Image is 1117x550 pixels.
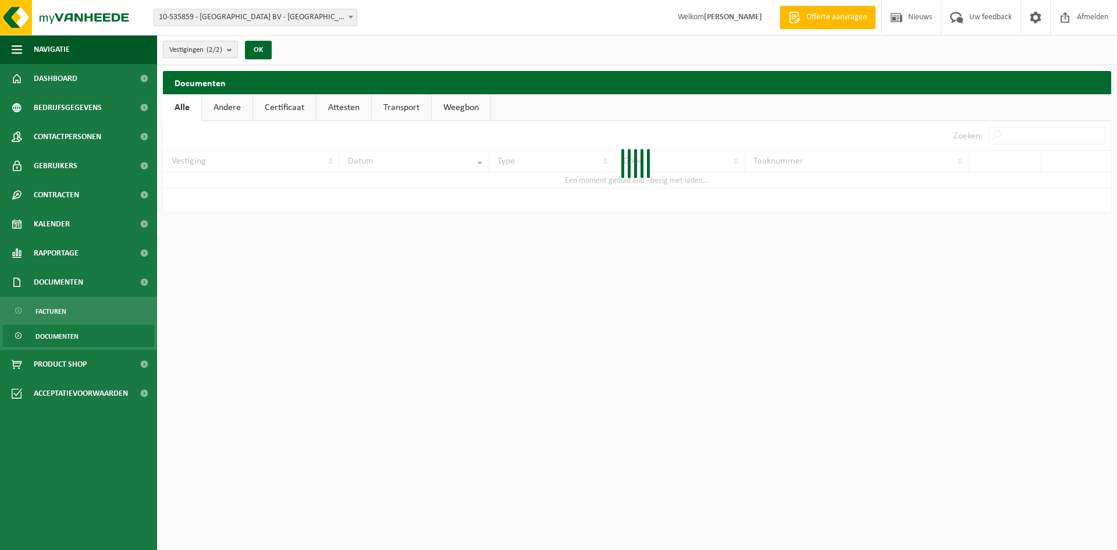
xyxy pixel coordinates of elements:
[34,379,128,408] span: Acceptatievoorwaarden
[34,122,101,151] span: Contactpersonen
[780,6,876,29] a: Offerte aanvragen
[34,268,83,297] span: Documenten
[35,325,79,347] span: Documenten
[3,325,154,347] a: Documenten
[34,35,70,64] span: Navigatie
[163,71,1111,94] h2: Documenten
[34,93,102,122] span: Bedrijfsgegevens
[163,94,201,121] a: Alle
[34,180,79,210] span: Contracten
[253,94,316,121] a: Certificaat
[372,94,431,121] a: Transport
[432,94,490,121] a: Weegbon
[169,41,222,59] span: Vestigingen
[803,12,870,23] span: Offerte aanvragen
[34,350,87,379] span: Product Shop
[3,300,154,322] a: Facturen
[34,151,77,180] span: Gebruikers
[34,210,70,239] span: Kalender
[207,46,222,54] count: (2/2)
[154,9,357,26] span: 10-535859 - RAPID ROAD BV - KOOIGEM
[34,64,77,93] span: Dashboard
[34,239,79,268] span: Rapportage
[316,94,371,121] a: Attesten
[704,13,762,22] strong: [PERSON_NAME]
[35,300,66,322] span: Facturen
[245,41,272,59] button: OK
[163,41,238,58] button: Vestigingen(2/2)
[202,94,252,121] a: Andere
